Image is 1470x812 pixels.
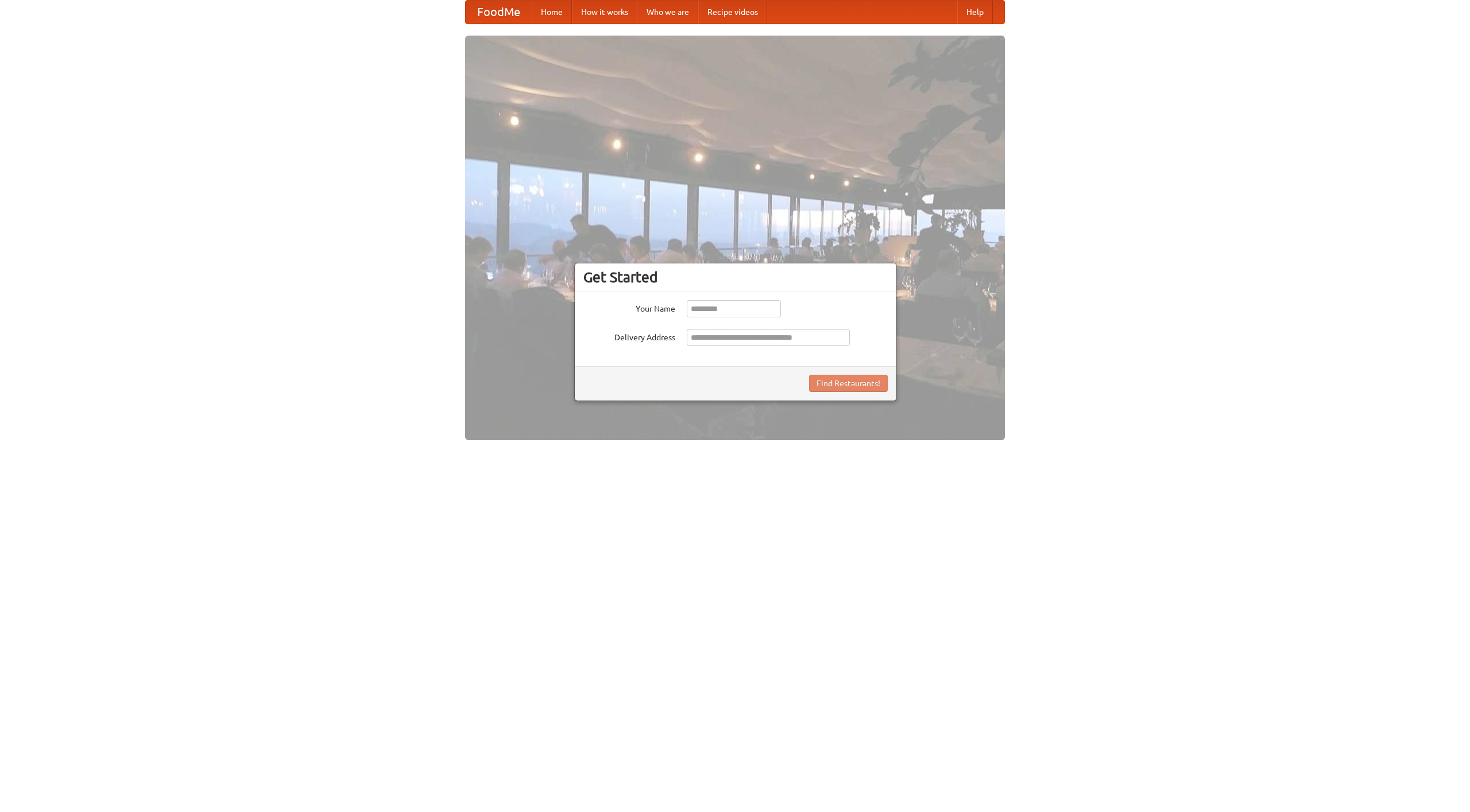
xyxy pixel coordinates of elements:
a: Recipe videos [698,1,767,24]
label: Delivery Address [583,329,675,343]
a: Home [532,1,572,24]
a: How it works [572,1,637,24]
a: Help [957,1,993,24]
h3: Get Started [583,269,888,286]
label: Your Name [583,300,675,314]
button: Find Restaurants! [809,375,888,392]
a: Who we are [637,1,698,24]
a: FoodMe [466,1,532,24]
